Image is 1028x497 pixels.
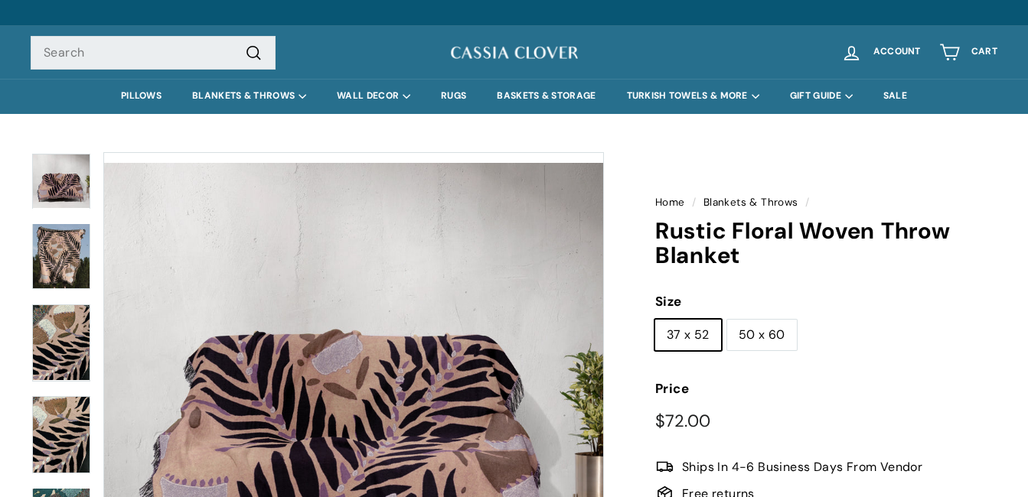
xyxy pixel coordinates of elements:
a: RUGS [426,79,481,113]
span: / [688,196,700,209]
label: 37 x 52 [655,320,721,350]
nav: breadcrumbs [655,194,997,211]
span: Cart [971,47,997,57]
img: Rustic Floral Woven Throw Blanket [32,396,90,473]
a: BASKETS & STORAGE [481,79,611,113]
label: Price [655,378,997,399]
span: Account [873,47,921,57]
label: 50 x 60 [727,320,797,350]
a: Account [832,30,930,75]
a: SALE [868,79,922,113]
span: $72.00 [655,409,710,431]
summary: BLANKETS & THROWS [177,79,321,113]
img: Rustic Floral Woven Throw Blanket [32,154,90,210]
a: Home [655,196,685,209]
a: Cart [930,30,1007,75]
span: / [801,196,813,209]
span: Ships In 4-6 Business Days From Vendor [682,457,922,477]
summary: WALL DECOR [321,79,426,113]
input: Search [31,36,276,70]
label: Size [655,291,997,312]
summary: GIFT GUIDE [775,79,868,113]
img: Rustic Floral Woven Throw Blanket [32,304,90,382]
img: Rustic Floral Woven Throw Blanket [32,223,90,289]
h1: Rustic Floral Woven Throw Blanket [655,218,997,268]
a: PILLOWS [106,79,177,113]
summary: TURKISH TOWELS & MORE [612,79,775,113]
a: Blankets & Throws [703,196,798,209]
